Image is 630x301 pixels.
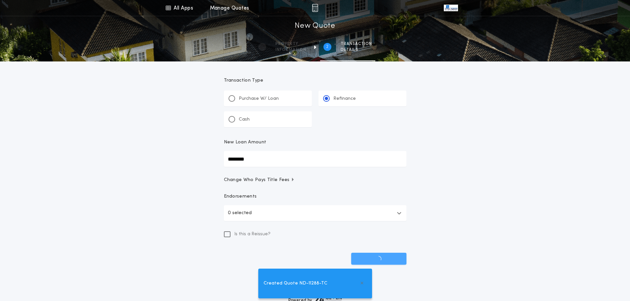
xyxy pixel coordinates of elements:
span: Is this a Reissue? [234,231,271,238]
p: New Loan Amount [224,139,267,146]
span: Property [275,41,306,47]
h2: 2 [326,44,328,50]
p: Refinance [333,95,356,102]
button: Change Who Pays Title Fees [224,177,406,183]
p: Purchase W/ Loan [239,95,279,102]
span: information [275,47,306,53]
span: Change Who Pays Title Fees [224,177,295,183]
img: img [312,4,318,12]
p: Endorsements [224,193,406,200]
span: Transaction [341,41,372,47]
p: 0 selected [228,209,252,217]
span: Created Quote ND-11288-TC [264,280,327,287]
p: Transaction Type [224,77,406,84]
button: 0 selected [224,205,406,221]
h1: New Quote [295,21,335,31]
input: New Loan Amount [224,151,406,167]
span: details [341,47,372,53]
p: Cash [239,116,250,123]
img: vs-icon [444,5,458,11]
